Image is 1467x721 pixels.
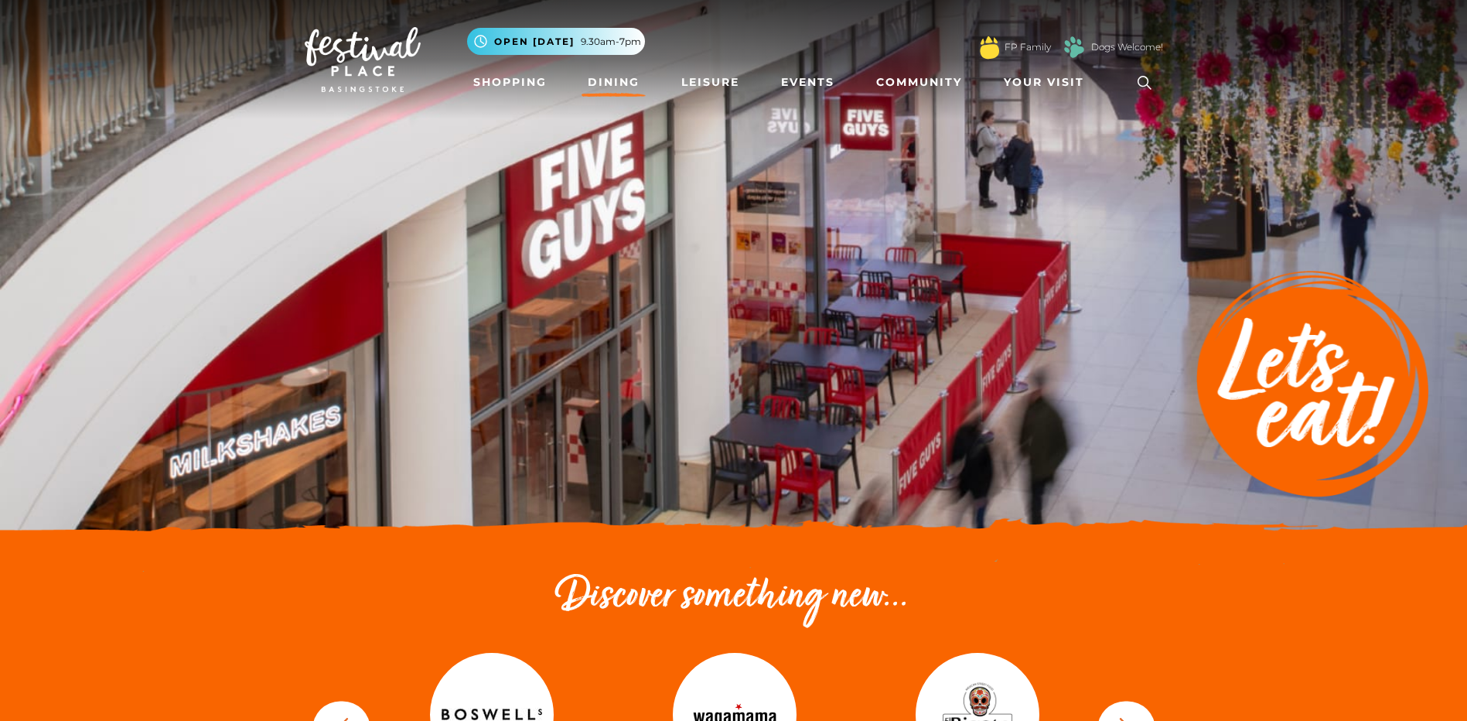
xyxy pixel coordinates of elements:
a: Dogs Welcome! [1091,40,1163,54]
h2: Discover something new... [305,572,1163,622]
a: Leisure [675,68,745,97]
img: Festival Place Logo [305,27,421,92]
a: Community [870,68,968,97]
a: Your Visit [998,68,1098,97]
span: 9.30am-7pm [581,35,641,49]
a: Shopping [467,68,553,97]
a: Dining [582,68,646,97]
button: Open [DATE] 9.30am-7pm [467,28,645,55]
span: Open [DATE] [494,35,575,49]
span: Your Visit [1004,74,1084,91]
a: Events [775,68,841,97]
a: FP Family [1005,40,1051,54]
